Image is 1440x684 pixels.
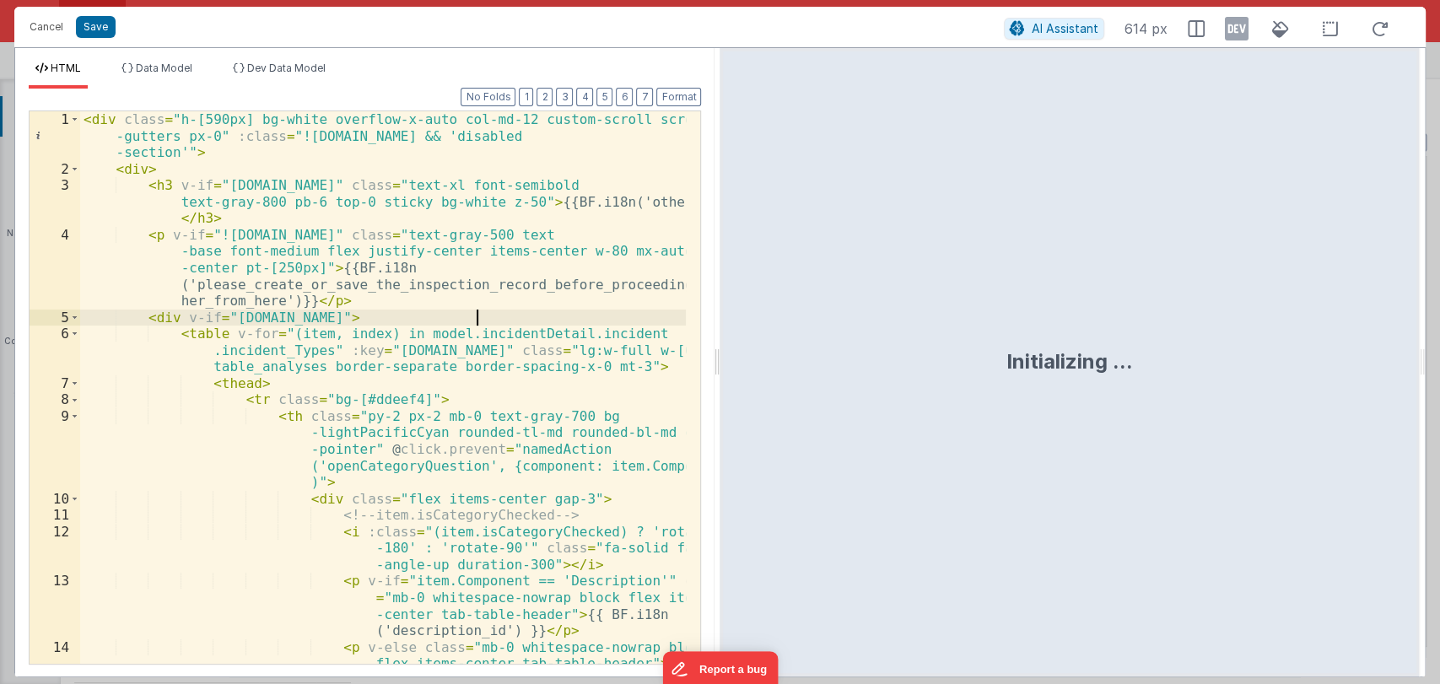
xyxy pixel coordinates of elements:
div: 5 [30,310,80,326]
div: 7 [30,375,80,392]
button: 6 [616,88,633,106]
button: Save [76,16,116,38]
button: AI Assistant [1004,18,1104,40]
button: 5 [596,88,612,106]
button: 2 [537,88,553,106]
button: 3 [556,88,573,106]
button: 7 [636,88,653,106]
div: 13 [30,573,80,638]
span: Data Model [136,62,192,74]
div: 1 [30,111,80,161]
span: 614 px [1124,19,1168,39]
span: HTML [51,62,81,74]
span: Dev Data Model [247,62,326,74]
span: AI Assistant [1032,21,1098,35]
div: 4 [30,227,80,310]
div: 8 [30,391,80,408]
button: Cancel [21,15,72,39]
div: Initializing ... [1006,348,1133,375]
div: 12 [30,524,80,574]
div: 9 [30,408,80,491]
div: 3 [30,177,80,227]
div: 11 [30,507,80,524]
button: 4 [576,88,593,106]
button: 1 [519,88,533,106]
div: 6 [30,326,80,375]
div: 2 [30,161,80,178]
button: No Folds [461,88,515,106]
button: Format [656,88,701,106]
div: 10 [30,491,80,508]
